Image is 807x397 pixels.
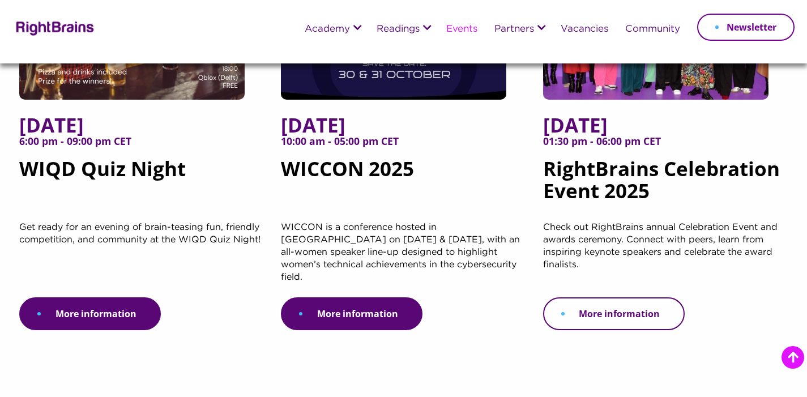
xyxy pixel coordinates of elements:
h5: RightBrains Celebration Event 2025 [543,114,788,221]
span: 10:00 am - 05:00 pm CET [281,136,526,157]
a: Events [446,24,477,35]
span: 6:00 pm - 09:00 pm CET [19,136,264,157]
a: Readings [377,24,420,35]
img: Rightbrains [12,19,95,36]
span: [DATE] [543,114,788,136]
a: Academy [305,24,350,35]
a: Vacancies [561,24,608,35]
a: More information [543,297,685,330]
a: More information [281,297,422,330]
span: [DATE] [19,114,264,136]
h5: WIQD Quiz Night [19,114,264,221]
p: Check out RightBrains annual Celebration Event and awards ceremony. Connect with peers, learn fro... [543,221,788,297]
p: WICCON is a conference hosted in [GEOGRAPHIC_DATA] on [DATE] & [DATE], with an all-women speaker ... [281,221,526,297]
a: More information [19,297,161,330]
span: 01:30 pm - 06:00 pm CET [543,136,788,157]
a: Community [625,24,680,35]
a: Partners [494,24,534,35]
p: Get ready for an evening of brain-teasing fun, friendly competition, and community at the WIQD Qu... [19,221,264,297]
h5: WICCON 2025 [281,114,526,221]
a: Newsletter [697,14,795,41]
span: [DATE] [281,114,526,136]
